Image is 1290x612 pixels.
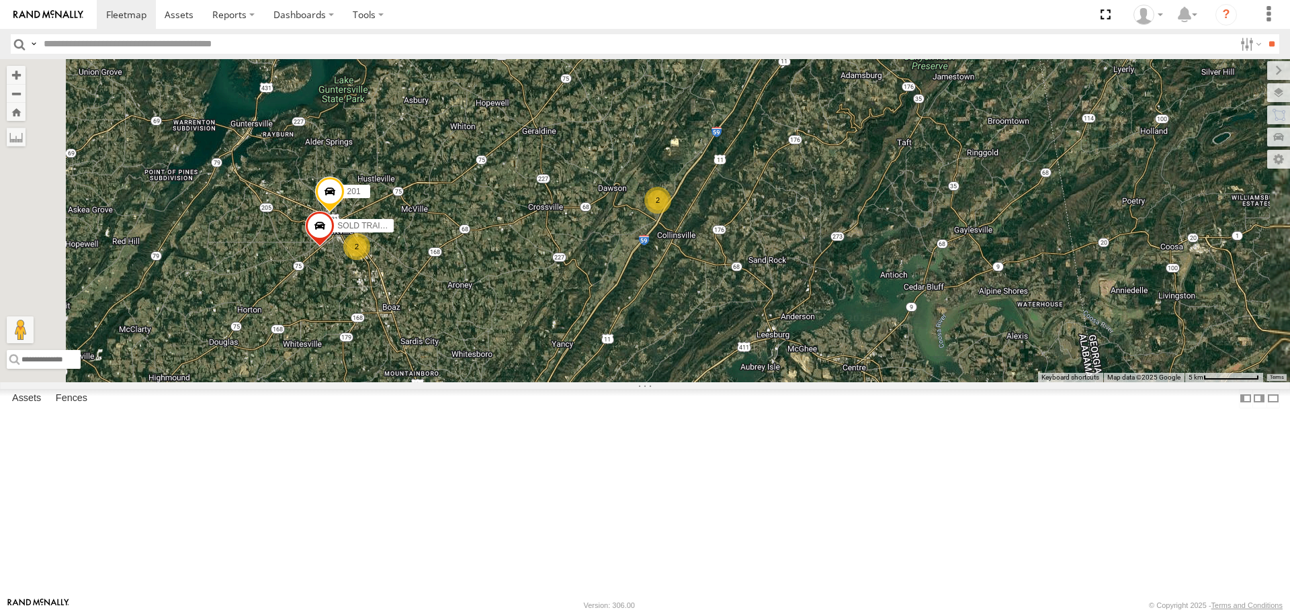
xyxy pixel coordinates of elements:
[28,34,39,54] label: Search Query
[1267,150,1290,169] label: Map Settings
[7,103,26,121] button: Zoom Home
[347,187,361,196] span: 201
[49,390,94,408] label: Fences
[1266,389,1280,408] label: Hide Summary Table
[1189,374,1203,381] span: 5 km
[1235,34,1264,54] label: Search Filter Options
[1215,4,1237,26] i: ?
[343,233,370,260] div: 2
[1129,5,1168,25] div: EDWARD EDMONDSON
[1041,373,1099,382] button: Keyboard shortcuts
[5,390,48,408] label: Assets
[7,316,34,343] button: Drag Pegman onto the map to open Street View
[1211,601,1283,609] a: Terms and Conditions
[13,10,83,19] img: rand-logo.svg
[1239,389,1252,408] label: Dock Summary Table to the Left
[584,601,635,609] div: Version: 306.00
[1252,389,1266,408] label: Dock Summary Table to the Right
[7,128,26,146] label: Measure
[1149,601,1283,609] div: © Copyright 2025 -
[1107,374,1180,381] span: Map data ©2025 Google
[7,599,69,612] a: Visit our Website
[1185,373,1263,382] button: Map Scale: 5 km per 79 pixels
[1270,374,1284,380] a: Terms (opens in new tab)
[7,66,26,84] button: Zoom in
[337,221,395,230] span: SOLD TRAILER
[7,84,26,103] button: Zoom out
[644,187,671,214] div: 2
